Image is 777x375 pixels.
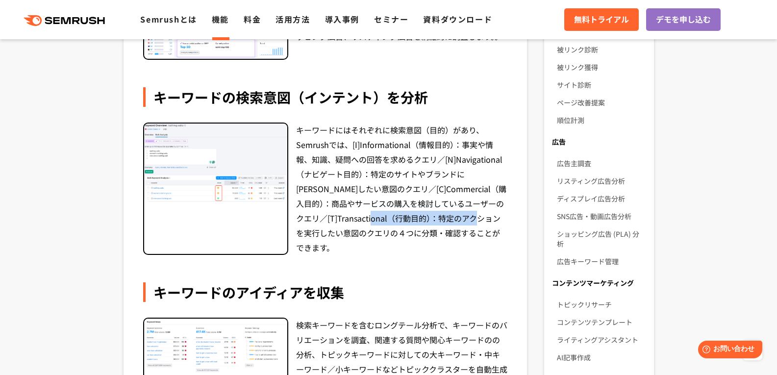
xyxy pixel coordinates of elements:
[557,225,646,252] a: ショッピング広告 (PLA) 分析
[423,13,492,25] a: 資料ダウンロード
[557,94,646,111] a: ページ改善提案
[564,8,639,31] a: 無料トライアル
[374,13,408,25] a: セミナー
[557,76,646,94] a: サイト診断
[557,190,646,207] a: ディスプレイ広告分析
[557,207,646,225] a: SNS広告・動画広告分析
[574,13,629,26] span: 無料トライアル
[143,87,508,107] div: キーワードの検索意図（インテント）を分析
[646,8,721,31] a: デモを申し込む
[325,13,359,25] a: 導入事例
[557,331,646,349] a: ライティングアシスタント
[544,274,653,292] div: コンテンツマーケティング
[557,111,646,129] a: 順位計測
[557,154,646,172] a: 広告主調査
[140,13,197,25] a: Semrushとは
[557,296,646,313] a: トピックリサーチ
[276,13,310,25] a: 活用方法
[656,13,711,26] span: デモを申し込む
[557,349,646,366] a: AI記事作成
[557,58,646,76] a: 被リンク獲得
[557,313,646,331] a: コンテンツテンプレート
[244,13,261,25] a: 料金
[557,172,646,190] a: リスティング広告分析
[557,41,646,58] a: 被リンク診断
[296,123,508,255] div: キーワードにはそれぞれに検索意図（目的）があり、Semrushでは、[I]Informational（情報目的）：事実や情報、知識、疑問への回答を求めるクエリ／[N]Navigational（ナ...
[544,133,653,150] div: 広告
[144,124,287,202] img: キーワードの検索意図（インテント）を分析
[557,252,646,270] a: 広告キーワード管理
[690,337,766,364] iframe: Help widget launcher
[212,13,229,25] a: 機能
[143,282,508,302] div: キーワードのアイディアを収集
